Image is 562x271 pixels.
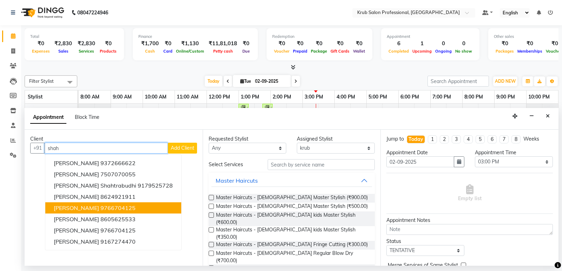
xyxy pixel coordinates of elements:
span: Gift Cards [329,49,351,54]
div: ₹0 [240,40,252,48]
div: Appointment Notes [386,217,553,224]
li: 8 [511,135,521,143]
span: Products [98,49,118,54]
span: Due [241,49,251,54]
ngb-highlight: 9372666622 [100,160,136,167]
span: No show [453,49,474,54]
a: 11:00 AM [175,92,200,102]
span: Prepaid [291,49,309,54]
b: 08047224946 [77,3,108,22]
div: ₹0 [329,40,351,48]
a: 3:00 PM [303,92,325,102]
div: [PERSON_NAME], TK04, 01:45 PM-02:00 PM, Threading - [DEMOGRAPHIC_DATA] Chin [263,105,272,118]
div: ₹0 [351,40,367,48]
input: 2025-09-02 [253,76,288,87]
div: Requested Stylist [209,135,287,143]
ngb-highlight: 8605625533 [100,216,136,223]
div: 0 [433,40,453,48]
a: 8:00 PM [463,92,485,102]
a: 4:00 PM [335,92,357,102]
div: Status [386,238,464,245]
li: 6 [488,135,497,143]
span: Master Haircuts - [DEMOGRAPHIC_DATA] Regular Blow Dry (₹700.00) [216,250,370,264]
span: Stylist [28,94,43,100]
button: Add Client [168,143,197,154]
span: ADD NEW [495,79,516,84]
div: Weeks [523,135,539,143]
span: Add Client [171,145,194,151]
input: yyyy-mm-dd [386,156,454,167]
div: Appointment Time [475,149,553,156]
div: ₹2,830 [52,40,75,48]
ngb-highlight: 9766704125 [100,204,136,211]
span: Merge Services of Same Stylist [388,262,458,270]
span: Services [77,49,96,54]
span: [PERSON_NAME] [54,204,99,211]
div: Client [30,135,197,143]
div: Select Services [203,161,262,168]
span: [PERSON_NAME] [54,238,99,245]
span: Ongoing [433,49,453,54]
div: 1 [411,40,433,48]
span: [PERSON_NAME] [54,160,99,167]
button: Master Haircuts [211,174,372,187]
li: 2 [440,135,449,143]
ngb-highlight: 9179525728 [138,182,173,189]
div: ₹1,130 [174,40,206,48]
ngb-highlight: 9766704125 [100,227,136,234]
button: ADD NEW [493,76,517,86]
span: Sales [57,49,70,54]
span: Block Time [75,114,99,120]
span: Master Haircuts - [DEMOGRAPHIC_DATA] kids Master Stylish (₹600.00) [216,211,370,226]
span: Petty cash [211,49,235,54]
span: Memberships [516,49,544,54]
div: ₹0 [516,40,544,48]
span: Online/Custom [174,49,206,54]
div: Appointment Date [386,149,464,156]
a: 1:00 PM [239,92,261,102]
span: Completed [387,49,411,54]
ngb-highlight: 9167274470 [100,238,136,245]
li: 7 [499,135,509,143]
ngb-highlight: 8624921911 [100,193,136,200]
div: Assigned Stylist [297,135,375,143]
div: Appointment [387,34,474,40]
span: Master Haircuts - [DEMOGRAPHIC_DATA] Fringe Cutting (₹300.00) [216,241,368,250]
a: 9:00 AM [111,92,133,102]
span: Appointment [30,111,66,124]
a: 12:00 PM [207,92,232,102]
div: ₹2,830 [75,40,98,48]
span: Deepa [28,107,43,113]
span: Card [162,49,174,54]
span: [PERSON_NAME] Shahtrabudhi [54,182,136,189]
li: 1 [428,135,437,143]
a: 5:00 PM [367,92,389,102]
span: [PERSON_NAME] [54,227,99,234]
span: Filter Stylist [29,78,54,84]
span: Upcoming [411,49,433,54]
span: Cash [143,49,157,54]
div: Redemption [272,34,367,40]
span: [PERSON_NAME] [54,193,99,200]
div: Master Haircuts [216,176,258,185]
span: [PERSON_NAME] [54,171,99,178]
span: Master Haircuts - [DEMOGRAPHIC_DATA] kids Master Stylish (₹350.00) [216,226,370,241]
span: Package [309,49,329,54]
div: ₹0 [291,40,309,48]
input: Search Appointment [427,76,489,87]
div: ₹1,700 [138,40,162,48]
li: 5 [476,135,485,143]
span: [PERSON_NAME] [54,216,99,223]
button: Close [543,111,553,122]
li: 4 [464,135,473,143]
a: 7:00 PM [431,92,453,102]
a: 2:00 PM [271,92,293,102]
div: Jump to [386,135,404,143]
input: Search by service name [268,159,375,170]
div: ₹0 [162,40,174,48]
span: Packages [494,49,516,54]
span: Empty list [458,184,482,202]
div: [PERSON_NAME], TK04, 01:00 PM-01:15 PM, Threading - [DEMOGRAPHIC_DATA] Upperlips [239,105,248,118]
div: 6 [387,40,411,48]
span: Expenses [30,49,52,54]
